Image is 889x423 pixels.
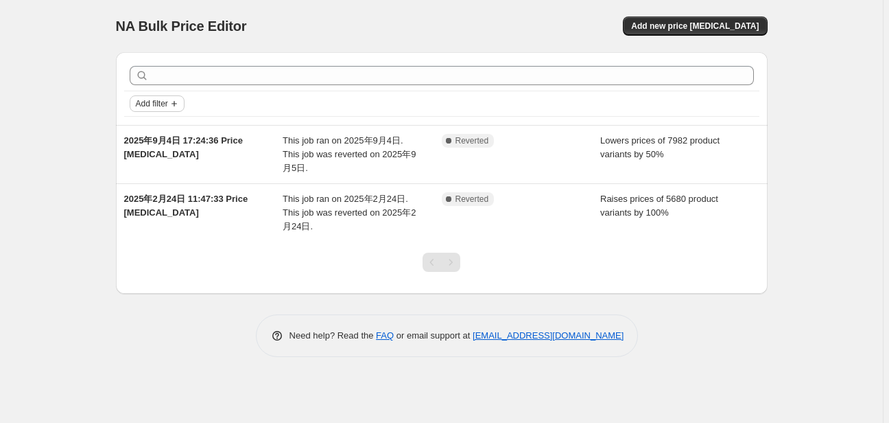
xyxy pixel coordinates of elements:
[631,21,759,32] span: Add new price [MEDICAL_DATA]
[116,19,247,34] span: NA Bulk Price Editor
[130,95,185,112] button: Add filter
[423,253,460,272] nav: Pagination
[455,135,489,146] span: Reverted
[136,98,168,109] span: Add filter
[376,330,394,341] a: FAQ
[124,135,243,159] span: 2025年9月4日 17:24:36 Price [MEDICAL_DATA]
[394,330,473,341] span: or email support at
[473,330,624,341] a: [EMAIL_ADDRESS][DOMAIN_NAME]
[124,194,248,218] span: 2025年2月24日 11:47:33 Price [MEDICAL_DATA]
[289,330,377,341] span: Need help? Read the
[455,194,489,205] span: Reverted
[283,194,416,231] span: This job ran on 2025年2月24日. This job was reverted on 2025年2月24日.
[600,194,718,218] span: Raises prices of 5680 product variants by 100%
[623,16,767,36] button: Add new price [MEDICAL_DATA]
[600,135,720,159] span: Lowers prices of 7982 product variants by 50%
[283,135,416,173] span: This job ran on 2025年9月4日. This job was reverted on 2025年9月5日.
